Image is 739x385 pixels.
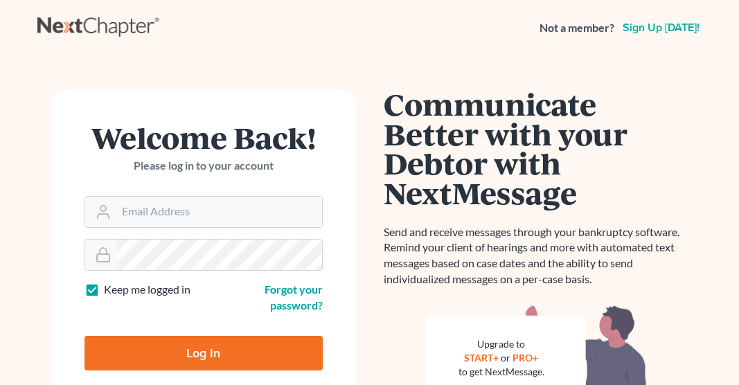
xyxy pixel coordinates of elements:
p: Please log in to your account [84,158,323,174]
a: START+ [464,352,499,364]
a: Sign up [DATE]! [620,22,702,33]
a: Forgot your password? [265,283,323,312]
input: Email Address [116,197,322,227]
div: Upgrade to [458,337,544,351]
div: to get NextMessage. [458,365,544,379]
span: or [501,352,510,364]
a: PRO+ [513,352,538,364]
input: Log In [84,336,323,370]
h1: Communicate Better with your Debtor with NextMessage [384,89,688,208]
strong: Not a member? [540,20,614,36]
label: Keep me logged in [104,282,190,298]
h1: Welcome Back! [84,123,323,152]
p: Send and receive messages through your bankruptcy software. Remind your client of hearings and mo... [384,224,688,287]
